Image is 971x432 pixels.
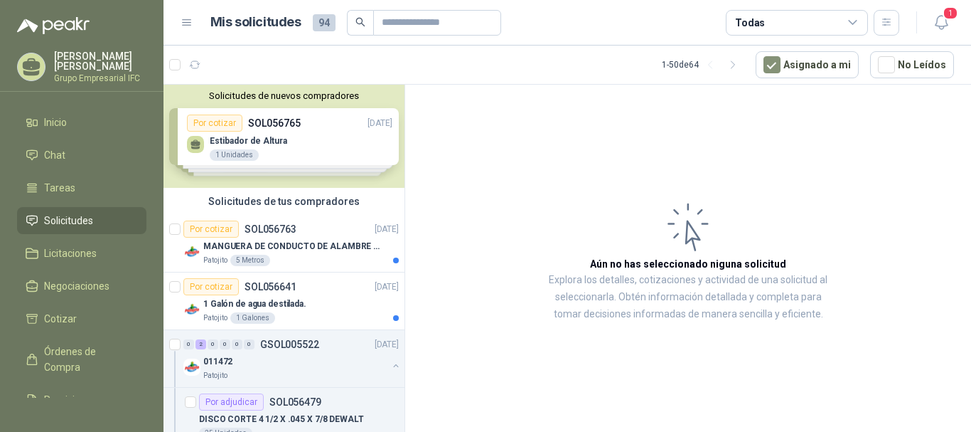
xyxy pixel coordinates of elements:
[17,207,146,234] a: Solicitudes
[54,74,146,83] p: Grupo Empresarial IFC
[163,215,404,273] a: Por cotizarSOL056763[DATE] Company LogoMANGUERA DE CONDUCTO DE ALAMBRE DE ACERO PUPatojito5 Metros
[17,240,146,267] a: Licitaciones
[203,312,227,324] p: Patojito
[169,90,399,101] button: Solicitudes de nuevos compradores
[230,255,270,266] div: 5 Metros
[232,339,242,349] div: 0
[44,180,75,196] span: Tareas
[183,243,200,260] img: Company Logo
[183,301,200,318] img: Company Logo
[183,221,239,238] div: Por cotizar
[163,188,404,215] div: Solicitudes de tus compradores
[44,344,133,375] span: Órdenes de Compra
[245,224,296,234] p: SOL056763
[44,311,77,327] span: Cotizar
[17,386,146,413] a: Remisiones
[220,339,230,349] div: 0
[203,355,232,369] p: 011472
[547,272,829,323] p: Explora los detalles, cotizaciones y actividad de una solicitud al seleccionarla. Obtén informaci...
[17,338,146,381] a: Órdenes de Compra
[17,305,146,332] a: Cotizar
[245,282,296,292] p: SOL056641
[183,339,194,349] div: 0
[735,15,765,31] div: Todas
[662,53,744,76] div: 1 - 50 de 64
[313,14,336,31] span: 94
[17,174,146,201] a: Tareas
[183,336,402,381] a: 0 2 0 0 0 0 GSOL005522[DATE] Company Logo011472Patojito
[17,273,146,300] a: Negociaciones
[260,339,319,349] p: GSOL005522
[870,51,954,78] button: No Leídos
[199,413,364,426] p: DISCO CORTE 4 1/2 X .045 X 7/8 DEWALT
[590,256,786,272] h3: Aún no has seleccionado niguna solicitud
[230,312,275,324] div: 1 Galones
[195,339,206,349] div: 2
[17,109,146,136] a: Inicio
[44,213,93,228] span: Solicitudes
[203,297,306,311] p: 1 Galón de agua destilada.
[208,339,218,349] div: 0
[163,273,404,330] a: Por cotizarSOL056641[DATE] Company Logo1 Galón de agua destilada.Patojito1 Galones
[44,147,65,163] span: Chat
[203,370,227,381] p: Patojito
[355,17,365,27] span: search
[54,51,146,71] p: [PERSON_NAME] [PERSON_NAME]
[928,10,954,36] button: 1
[44,392,97,408] span: Remisiones
[163,85,404,188] div: Solicitudes de nuevos compradoresPor cotizarSOL056765[DATE] Estibador de Altura1 UnidadesPor coti...
[17,142,146,169] a: Chat
[210,12,301,33] h1: Mis solicitudes
[375,223,399,236] p: [DATE]
[244,339,254,349] div: 0
[44,278,109,294] span: Negociaciones
[375,338,399,352] p: [DATE]
[943,6,958,20] span: 1
[375,280,399,294] p: [DATE]
[199,394,264,411] div: Por adjudicar
[269,397,321,407] p: SOL056479
[756,51,859,78] button: Asignado a mi
[44,246,97,261] span: Licitaciones
[17,17,90,34] img: Logo peakr
[183,278,239,295] div: Por cotizar
[183,359,200,376] img: Company Logo
[203,255,227,266] p: Patojito
[203,240,380,253] p: MANGUERA DE CONDUCTO DE ALAMBRE DE ACERO PU
[44,115,67,130] span: Inicio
